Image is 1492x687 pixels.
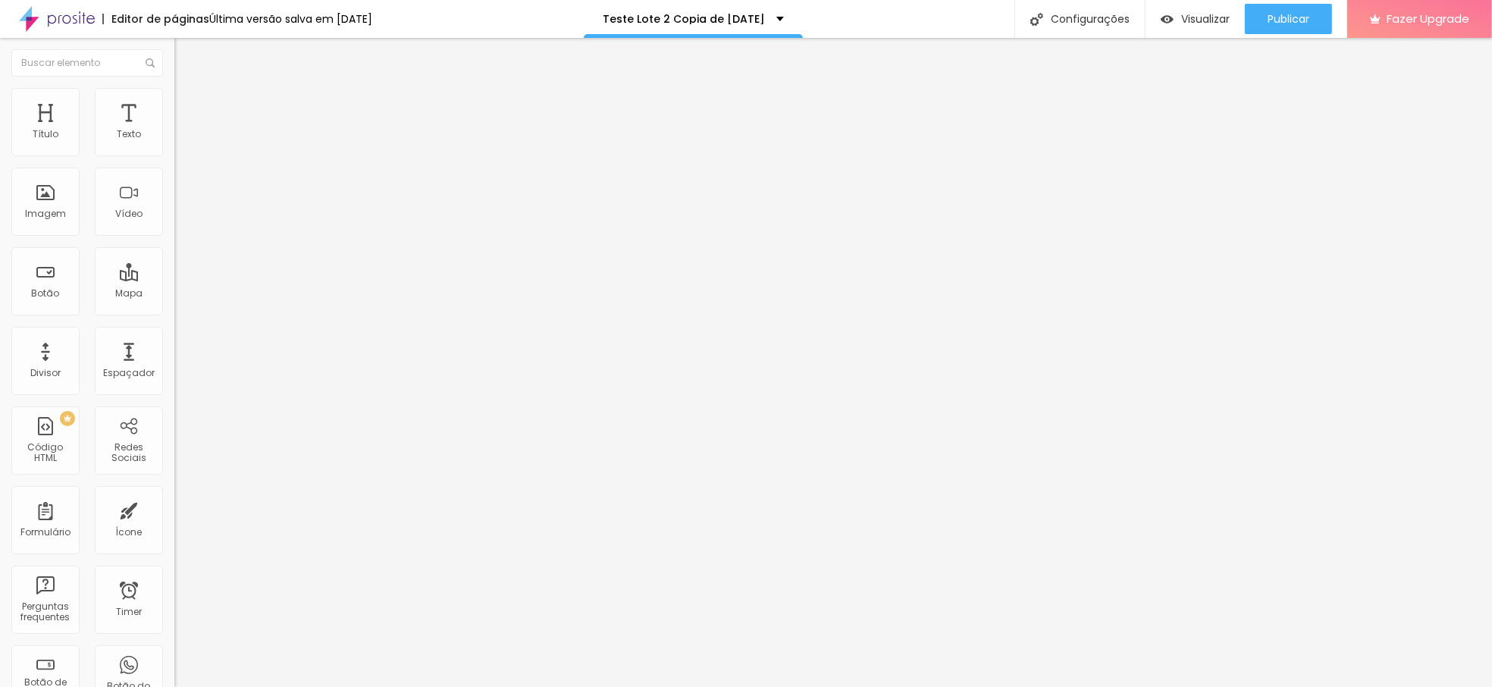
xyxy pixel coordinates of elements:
[33,129,58,140] div: Título
[1030,13,1043,26] img: Icone
[115,209,143,219] div: Vídeo
[146,58,155,67] img: Icone
[99,442,158,464] div: Redes Sociais
[1387,12,1469,25] span: Fazer Upgrade
[116,607,142,617] div: Timer
[117,129,141,140] div: Texto
[174,38,1492,687] iframe: Editor
[1268,13,1309,25] span: Publicar
[25,209,66,219] div: Imagem
[103,368,155,378] div: Espaçador
[32,288,60,299] div: Botão
[20,527,71,538] div: Formulário
[603,14,765,24] p: Teste Lote 2 Copia de [DATE]
[209,14,372,24] div: Última versão salva em [DATE]
[115,288,143,299] div: Mapa
[1146,4,1245,34] button: Visualizar
[30,368,61,378] div: Divisor
[15,442,75,464] div: Código HTML
[102,14,209,24] div: Editor de páginas
[15,601,75,623] div: Perguntas frequentes
[1181,13,1230,25] span: Visualizar
[11,49,163,77] input: Buscar elemento
[1161,13,1174,26] img: view-1.svg
[1245,4,1332,34] button: Publicar
[116,527,143,538] div: Ícone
